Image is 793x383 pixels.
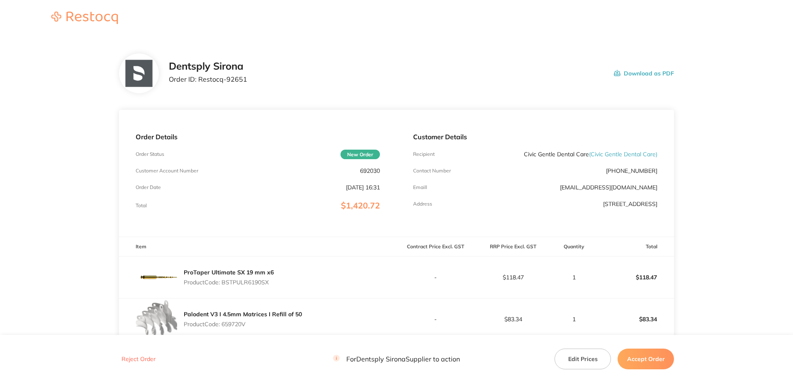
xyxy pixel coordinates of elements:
button: Download as PDF [614,61,674,86]
p: 692030 [360,167,380,174]
h2: Dentsply Sirona [169,61,247,72]
th: Total [596,237,674,257]
th: Contract Price Excl. GST [396,237,474,257]
p: $118.47 [474,274,551,281]
p: 1 [552,274,596,281]
button: Accept Order [618,349,674,369]
p: $83.34 [474,316,551,322]
img: Restocq logo [43,12,126,24]
p: Order ID: Restocq- 92651 [169,75,247,83]
p: Recipient [413,151,435,157]
button: Reject Order [119,356,158,363]
p: [DATE] 16:31 [346,184,380,191]
p: Address [413,201,432,207]
p: Customer Account Number [136,168,198,174]
a: Restocq logo [43,12,126,25]
p: Total [136,203,147,208]
th: Item [119,237,396,257]
a: Palodent V3 I 4.5mm Matrices I Refill of 50 [184,310,302,318]
p: Order Status [136,151,164,157]
th: RRP Price Excl. GST [474,237,552,257]
p: [STREET_ADDRESS] [603,201,657,207]
p: Contact Number [413,168,451,174]
span: $1,420.72 [341,200,380,211]
th: Quantity [552,237,596,257]
p: Civic Gentle Dental Care [524,151,657,158]
span: ( Civic Gentle Dental Care ) [589,150,657,158]
p: - [397,274,474,281]
p: Product Code: 659720V [184,321,302,327]
p: Product Code: BSTPULR6190SX [184,279,274,286]
p: $83.34 [597,309,674,329]
p: [PHONE_NUMBER] [606,167,657,174]
p: $118.47 [597,267,674,287]
button: Edit Prices [555,349,611,369]
span: New Order [341,150,380,159]
p: Order Date [136,184,161,190]
p: For Dentsply Sirona Supplier to action [333,355,460,363]
p: Order Details [136,133,380,141]
img: NWMyZmw1Mw [136,298,177,340]
p: - [397,316,474,322]
a: ProTaper Ultimate SX 19 mm x6 [184,269,274,276]
a: [EMAIL_ADDRESS][DOMAIN_NAME] [560,184,657,191]
p: Emaill [413,184,427,190]
img: c2k0Z3lxbA [136,257,177,298]
p: Customer Details [413,133,657,141]
img: NTllNzd2NQ [125,60,152,87]
p: 1 [552,316,596,322]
